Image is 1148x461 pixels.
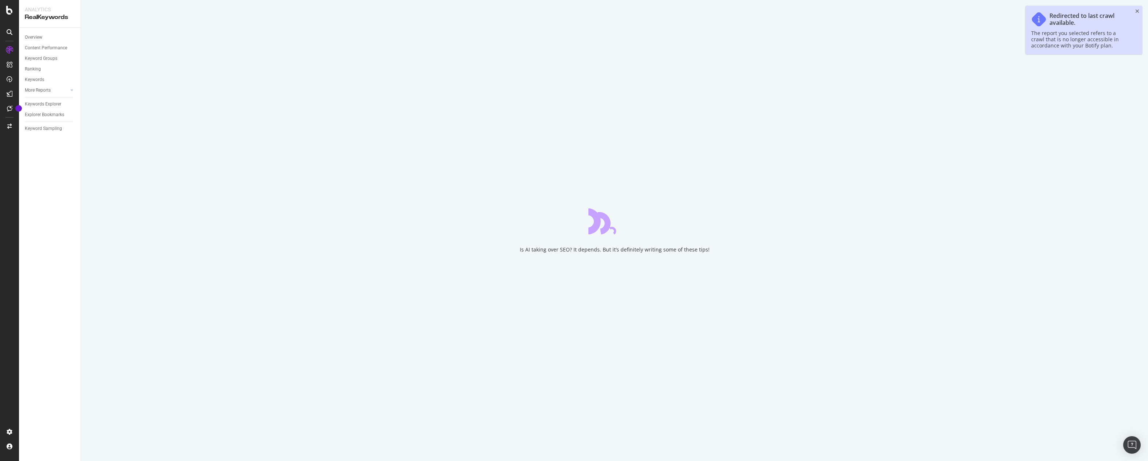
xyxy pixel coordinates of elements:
div: Content Performance [25,44,67,52]
a: Keywords [25,76,76,84]
a: More Reports [25,87,68,94]
div: Keywords [25,76,44,84]
div: RealKeywords [25,13,75,22]
div: Analytics [25,6,75,13]
div: Keyword Groups [25,55,57,62]
div: Tooltip anchor [15,105,22,112]
a: Keywords Explorer [25,100,76,108]
a: Overview [25,34,76,41]
a: Keyword Sampling [25,125,76,132]
a: Content Performance [25,44,76,52]
a: Ranking [25,65,76,73]
a: Explorer Bookmarks [25,111,76,119]
div: animation [588,208,641,234]
div: Is AI taking over SEO? It depends. But it’s definitely writing some of these tips! [520,246,710,253]
div: close toast [1135,9,1139,14]
div: Explorer Bookmarks [25,111,64,119]
div: Open Intercom Messenger [1123,436,1141,454]
div: Redirected to last crawl available. [1049,12,1129,26]
div: Keyword Sampling [25,125,62,132]
div: Keywords Explorer [25,100,61,108]
div: Overview [25,34,42,41]
div: The report you selected refers to a crawl that is no longer accessible in accordance with your Bo... [1031,30,1129,49]
div: More Reports [25,87,51,94]
a: Keyword Groups [25,55,76,62]
div: Ranking [25,65,41,73]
